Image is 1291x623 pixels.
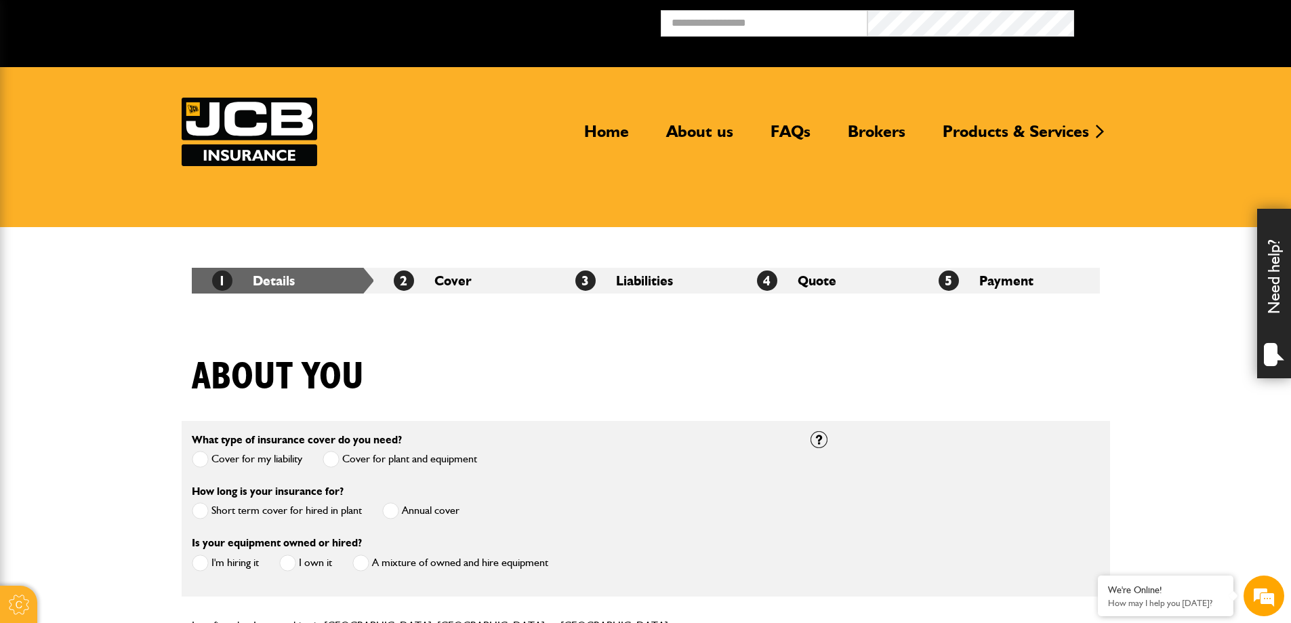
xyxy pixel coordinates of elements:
label: I own it [279,555,332,571]
span: 3 [575,270,596,291]
a: FAQs [760,121,821,153]
label: A mixture of owned and hire equipment [352,555,548,571]
p: How may I help you today? [1108,598,1223,608]
a: Brokers [838,121,916,153]
li: Payment [918,268,1100,294]
label: Is your equipment owned or hired? [192,538,362,548]
div: Need help? [1257,209,1291,378]
span: 2 [394,270,414,291]
span: 4 [757,270,777,291]
div: We're Online! [1108,584,1223,596]
label: Short term cover for hired in plant [192,502,362,519]
label: Cover for my liability [192,451,302,468]
li: Quote [737,268,918,294]
a: Home [574,121,639,153]
li: Details [192,268,373,294]
label: Cover for plant and equipment [323,451,477,468]
a: JCB Insurance Services [182,98,317,166]
a: Products & Services [933,121,1099,153]
label: How long is your insurance for? [192,486,344,497]
button: Broker Login [1074,10,1281,31]
li: Cover [373,268,555,294]
label: What type of insurance cover do you need? [192,435,402,445]
label: I'm hiring it [192,555,259,571]
label: Annual cover [382,502,459,519]
span: 5 [939,270,959,291]
img: JCB Insurance Services logo [182,98,317,166]
li: Liabilities [555,268,737,294]
a: About us [656,121,743,153]
span: 1 [212,270,232,291]
h1: About you [192,355,364,400]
